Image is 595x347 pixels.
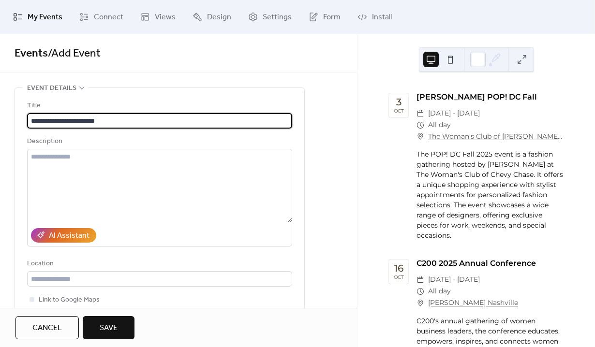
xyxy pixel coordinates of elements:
[15,43,48,64] a: Events
[133,4,183,30] a: Views
[100,322,118,334] span: Save
[27,83,76,94] span: Event details
[396,97,402,107] div: 3
[72,4,131,30] a: Connect
[31,228,96,243] button: AI Assistant
[48,43,101,64] span: / Add Event
[416,131,424,143] div: ​
[428,286,451,297] span: All day
[323,12,341,23] span: Form
[416,149,564,241] div: The POP! DC Fall 2025 event is a fashion gathering hosted by [PERSON_NAME] at The Woman's Club of...
[27,136,290,147] div: Description
[27,258,290,270] div: Location
[263,12,292,23] span: Settings
[49,230,89,242] div: AI Assistant
[27,100,290,112] div: Title
[301,4,348,30] a: Form
[428,131,564,143] a: The Woman's Club of [PERSON_NAME], [GEOGRAPHIC_DATA]
[416,286,424,297] div: ​
[207,12,231,23] span: Design
[428,119,451,131] span: All day
[350,4,399,30] a: Install
[241,4,299,30] a: Settings
[94,12,123,23] span: Connect
[15,316,79,339] button: Cancel
[28,12,62,23] span: My Events
[428,108,480,119] span: [DATE] - [DATE]
[394,109,404,114] div: Oct
[39,294,100,306] span: Link to Google Maps
[372,12,392,23] span: Install
[32,322,62,334] span: Cancel
[428,297,518,309] a: [PERSON_NAME] Nashville
[416,274,424,286] div: ​
[416,108,424,119] div: ​
[394,263,403,273] div: 16
[416,297,424,309] div: ​
[416,258,564,269] div: C200 2025 Annual Conference
[428,274,480,286] span: [DATE] - [DATE]
[6,4,70,30] a: My Events
[185,4,238,30] a: Design
[394,275,404,280] div: Oct
[416,91,564,103] div: [PERSON_NAME] POP! DC Fall
[83,316,134,339] button: Save
[416,119,424,131] div: ​
[155,12,176,23] span: Views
